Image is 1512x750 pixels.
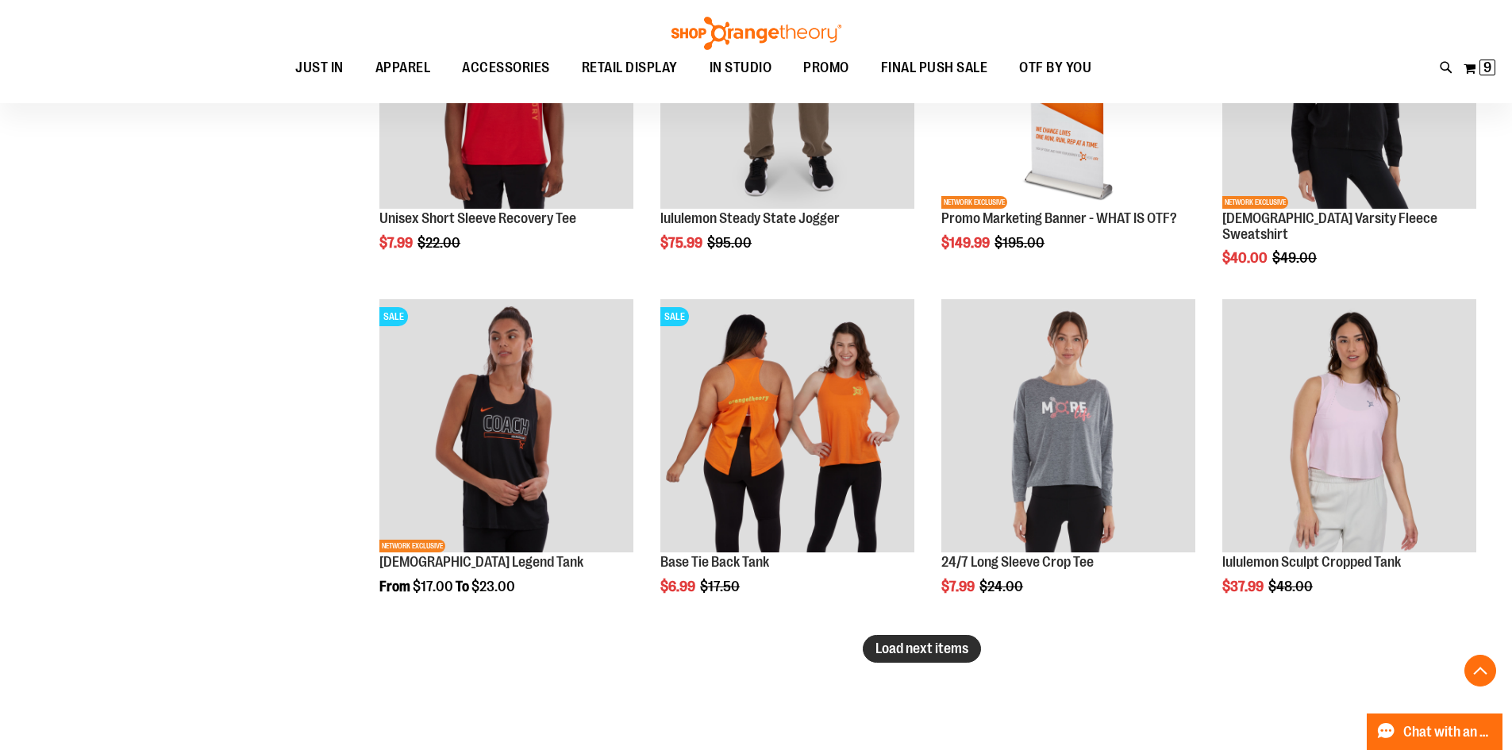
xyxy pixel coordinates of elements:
[1222,250,1270,266] span: $40.00
[787,50,865,87] a: PROMO
[941,299,1195,553] img: Product image for 24/7 Long Sleeve Crop Tee
[941,299,1195,556] a: Product image for 24/7 Long Sleeve Crop Tee
[803,50,849,86] span: PROMO
[417,235,463,251] span: $22.00
[1222,196,1288,209] span: NETWORK EXCLUSIVE
[566,50,694,87] a: RETAIL DISPLAY
[1222,299,1476,553] img: lululemon Sculpt Cropped Tank
[1403,725,1493,740] span: Chat with an Expert
[660,554,769,570] a: Base Tie Back Tank
[941,235,992,251] span: $149.99
[660,210,840,226] a: lululemon Steady State Jogger
[694,50,788,87] a: IN STUDIO
[875,640,968,656] span: Load next items
[865,50,1004,86] a: FINAL PUSH SALE
[1222,579,1266,594] span: $37.99
[710,50,772,86] span: IN STUDIO
[863,635,981,663] button: Load next items
[371,291,641,636] div: product
[660,235,705,251] span: $75.99
[379,299,633,553] img: OTF Ladies Coach FA22 Legend Tank - Black primary image
[462,50,550,86] span: ACCESSORIES
[881,50,988,86] span: FINAL PUSH SALE
[413,579,453,594] span: $17.00
[446,50,566,87] a: ACCESSORIES
[1222,210,1437,242] a: [DEMOGRAPHIC_DATA] Varsity Fleece Sweatshirt
[995,235,1047,251] span: $195.00
[1019,50,1091,86] span: OTF BY YOU
[1268,579,1315,594] span: $48.00
[375,50,431,86] span: APPAREL
[279,50,360,87] a: JUST IN
[379,540,445,552] span: NETWORK EXCLUSIVE
[941,554,1094,570] a: 24/7 Long Sleeve Crop Tee
[1272,250,1319,266] span: $49.00
[660,307,689,326] span: SALE
[1483,60,1491,75] span: 9
[379,210,576,226] a: Unisex Short Sleeve Recovery Tee
[1222,299,1476,556] a: lululemon Sculpt Cropped Tank
[379,299,633,556] a: OTF Ladies Coach FA22 Legend Tank - Black primary imageSALENETWORK EXCLUSIVE
[295,50,344,86] span: JUST IN
[379,554,583,570] a: [DEMOGRAPHIC_DATA] Legend Tank
[456,579,469,594] span: To
[933,291,1203,636] div: product
[669,17,844,50] img: Shop Orangetheory
[941,579,977,594] span: $7.99
[360,50,447,87] a: APPAREL
[471,579,515,594] span: $23.00
[941,196,1007,209] span: NETWORK EXCLUSIVE
[1003,50,1107,87] a: OTF BY YOU
[700,579,742,594] span: $17.50
[379,235,415,251] span: $7.99
[660,579,698,594] span: $6.99
[1367,713,1503,750] button: Chat with an Expert
[1214,291,1484,636] div: product
[941,210,1177,226] a: Promo Marketing Banner - WHAT IS OTF?
[979,579,1025,594] span: $24.00
[379,579,410,594] span: From
[707,235,754,251] span: $95.00
[582,50,678,86] span: RETAIL DISPLAY
[379,307,408,326] span: SALE
[660,299,914,553] img: Product image for Base Tie Back Tank
[652,291,922,636] div: product
[660,299,914,556] a: Product image for Base Tie Back TankSALE
[1464,655,1496,687] button: Back To Top
[1222,554,1401,570] a: lululemon Sculpt Cropped Tank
